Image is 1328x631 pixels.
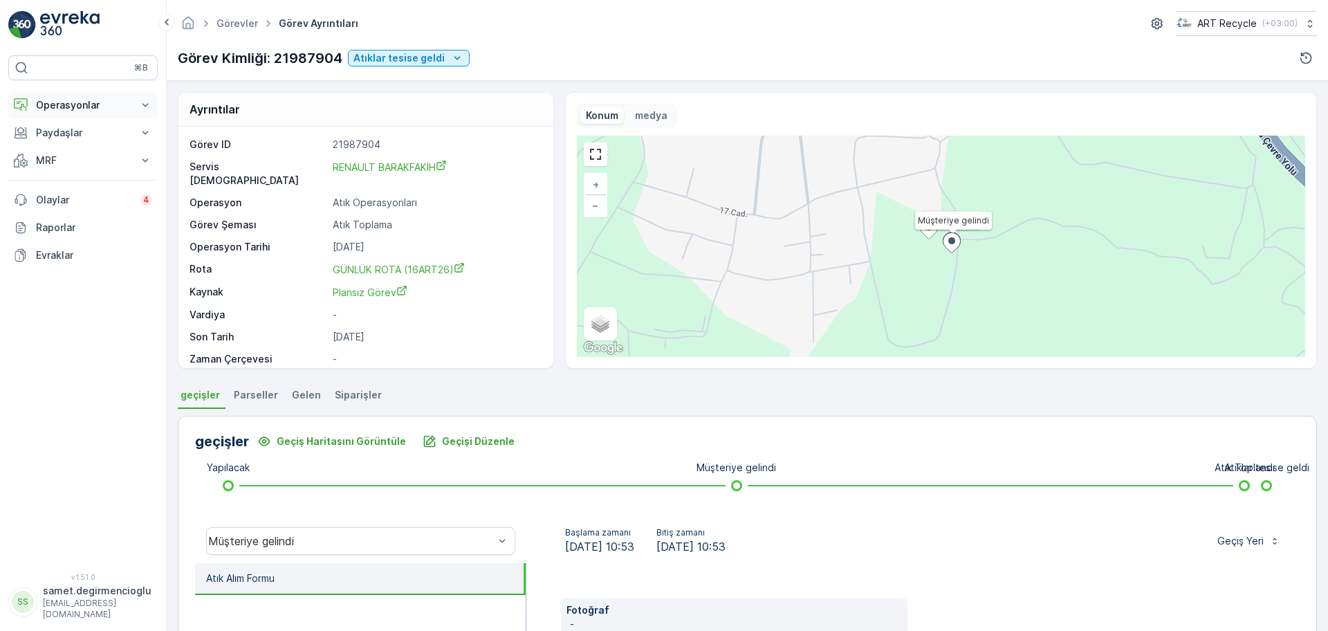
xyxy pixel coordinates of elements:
a: Raporlar [8,214,158,241]
p: Atık Toplama [333,218,539,232]
button: Geçişi Düzenle [414,430,523,452]
p: Fotoğraf [566,603,902,617]
p: Atıklar tesise geldi [1224,461,1309,475]
p: Atıklar tesise geldi [353,51,445,65]
p: [DATE] [333,240,539,254]
button: Geçiş Yeri [1209,530,1289,552]
img: Google [580,339,626,357]
span: − [592,199,599,211]
p: Müşteriye gelindi [697,461,776,475]
a: Ana Sayfa [181,21,196,33]
span: Görev Ayrıntıları [276,17,361,30]
a: Olaylar4 [8,186,158,214]
span: Gelen [292,388,321,402]
p: Görev Şeması [190,218,327,232]
p: Son Tarih [190,330,327,344]
span: Parseller [234,388,278,402]
a: Yakınlaştır [585,174,606,195]
button: Atıklar tesise geldi [348,50,470,66]
a: View Fullscreen [585,144,606,165]
a: Uzaklaştır [585,195,606,216]
div: Müşteriye gelindi [208,535,494,547]
p: Zaman Çerçevesi [190,352,327,366]
p: Atık Operasyonları [333,196,539,210]
p: Yapılacak [207,461,250,475]
p: MRF [36,154,130,167]
p: Kaynak [190,285,327,300]
p: 4 [143,194,149,205]
p: Geçiş Haritasını Görüntüle [277,435,406,448]
span: RENAULT BARAKFAKİH [333,161,447,173]
span: Plansız Görev [333,286,407,298]
a: Evraklar [8,241,158,269]
p: Konum [586,109,618,122]
p: - [333,352,539,366]
p: Servis [DEMOGRAPHIC_DATA] [190,160,327,188]
a: Layers [585,309,616,339]
p: - [333,308,539,322]
span: GÜNLÜK ROTA (16ART26) [333,264,465,275]
a: Bu bölgeyi Google Haritalar'da açın (yeni pencerede açılır) [580,339,626,357]
p: Operasyon Tarihi [190,240,327,254]
p: Olaylar [36,193,132,207]
button: Paydaşlar [8,119,158,147]
p: Başlama zamanı [565,527,634,538]
span: [DATE] 10:53 [656,538,726,555]
p: Geçiş Yeri [1217,534,1264,548]
span: + [593,179,599,190]
p: [DATE] [333,330,539,344]
img: logo [8,11,36,39]
span: [DATE] 10:53 [565,538,634,555]
img: image_23.png [1177,16,1192,31]
button: ART Recycle(+03:00) [1177,11,1317,36]
p: - [570,617,902,631]
p: Görev ID [190,138,327,152]
p: Görev Kimliği: 21987904 [178,48,342,68]
span: geçişler [181,388,220,402]
button: Operasyonlar [8,91,158,119]
img: logo_light-DOdMpM7g.png [40,11,100,39]
a: GÜNLÜK ROTA (16ART26) [333,262,539,277]
p: 21987904 [333,138,539,152]
p: ART Recycle [1197,17,1257,30]
span: Siparişler [335,388,382,402]
p: Paydaşlar [36,126,130,140]
p: Bitiş zamanı [656,527,726,538]
p: ( +03:00 ) [1262,18,1298,29]
p: Geçişi Düzenle [442,435,515,448]
p: Operasyon [190,196,327,210]
p: Vardiya [190,308,327,322]
button: MRF [8,147,158,174]
p: Raporlar [36,221,152,235]
p: samet.degirmencioglu [43,584,151,598]
p: Evraklar [36,248,152,262]
button: Geçiş Haritasını Görüntüle [249,430,414,452]
p: ⌘B [134,62,148,73]
a: Plansız Görev [333,285,539,300]
div: SS [12,591,34,613]
a: RENAULT BARAKFAKİH [333,160,539,188]
span: v 1.51.0 [8,573,158,581]
p: Ayrıntılar [190,101,240,118]
a: Görevler [216,17,258,29]
p: Atık Toplandı [1215,461,1275,475]
p: [EMAIL_ADDRESS][DOMAIN_NAME] [43,598,151,620]
p: medya [635,109,667,122]
p: Atık Alım Formu [206,571,275,585]
button: SSsamet.degirmencioglu[EMAIL_ADDRESS][DOMAIN_NAME] [8,584,158,620]
p: Rota [190,262,327,277]
p: Operasyonlar [36,98,130,112]
p: geçişler [195,431,249,452]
